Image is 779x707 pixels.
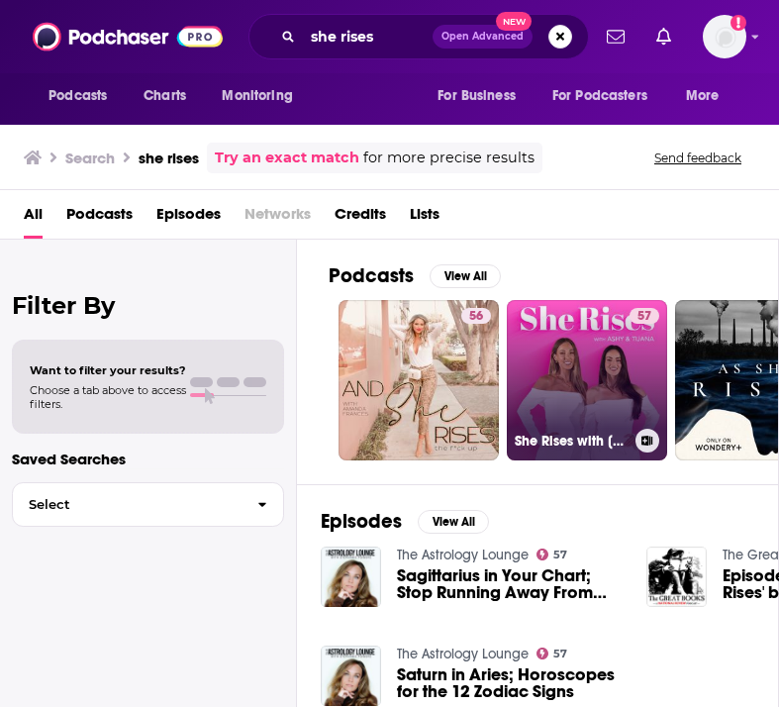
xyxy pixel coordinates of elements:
span: Open Advanced [441,32,524,42]
a: Show notifications dropdown [648,20,679,53]
a: Episodes [156,198,221,239]
h3: She Rises with [PERSON_NAME] & [PERSON_NAME] [515,433,628,450]
a: 57 [536,549,568,560]
a: The Astrology Lounge [397,547,529,563]
h3: Search [65,149,115,167]
h2: Podcasts [329,263,414,288]
a: Try an exact match [215,147,359,169]
a: Lists [410,198,439,239]
a: 57 [630,308,659,324]
button: open menu [424,77,540,115]
button: Open AdvancedNew [433,25,533,49]
a: 56 [339,300,499,460]
button: open menu [672,77,744,115]
a: 57 [536,648,568,659]
a: Show notifications dropdown [599,20,633,53]
span: Want to filter your results? [30,363,186,377]
img: Episode 236: 'The Sun Also Rises' by Ernest Hemingway [646,547,707,607]
a: Credits [335,198,386,239]
button: Show profile menu [703,15,746,58]
span: Select [13,498,242,511]
span: For Business [438,82,516,110]
div: Search podcasts, credits, & more... [248,14,589,59]
span: Networks [244,198,311,239]
span: Charts [144,82,186,110]
button: Select [12,482,284,527]
a: Sagittarius in Your Chart; Stop Running Away From This [397,567,623,601]
span: for more precise results [363,147,535,169]
span: Monitoring [222,82,292,110]
span: For Podcasters [552,82,647,110]
span: Logged in as Ashley_Beenen [703,15,746,58]
p: Saved Searches [12,450,284,468]
button: View All [418,510,489,534]
span: 57 [553,650,567,658]
a: Saturn in Aries; Horoscopes for the 12 Zodiac Signs [397,666,623,700]
span: More [686,82,720,110]
input: Search podcasts, credits, & more... [303,21,433,52]
a: EpisodesView All [321,509,489,534]
a: All [24,198,43,239]
a: The Astrology Lounge [397,646,529,662]
span: Choose a tab above to access filters. [30,383,186,411]
h2: Filter By [12,291,284,320]
span: New [496,12,532,31]
button: Send feedback [648,150,747,166]
h3: she rises [139,149,199,167]
button: View All [430,264,501,288]
img: Podchaser - Follow, Share and Rate Podcasts [33,18,223,55]
span: 56 [469,307,483,327]
a: Charts [131,77,198,115]
button: open menu [35,77,133,115]
span: 57 [553,551,567,559]
span: 57 [637,307,651,327]
button: open menu [208,77,318,115]
button: open menu [539,77,676,115]
a: 56 [461,308,491,324]
img: Saturn in Aries; Horoscopes for the 12 Zodiac Signs [321,646,381,706]
img: User Profile [703,15,746,58]
a: PodcastsView All [329,263,501,288]
h2: Episodes [321,509,402,534]
span: Podcasts [49,82,107,110]
img: Sagittarius in Your Chart; Stop Running Away From This [321,547,381,607]
svg: Add a profile image [730,15,746,31]
a: Podcasts [66,198,133,239]
a: 57She Rises with [PERSON_NAME] & [PERSON_NAME] [507,300,667,460]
